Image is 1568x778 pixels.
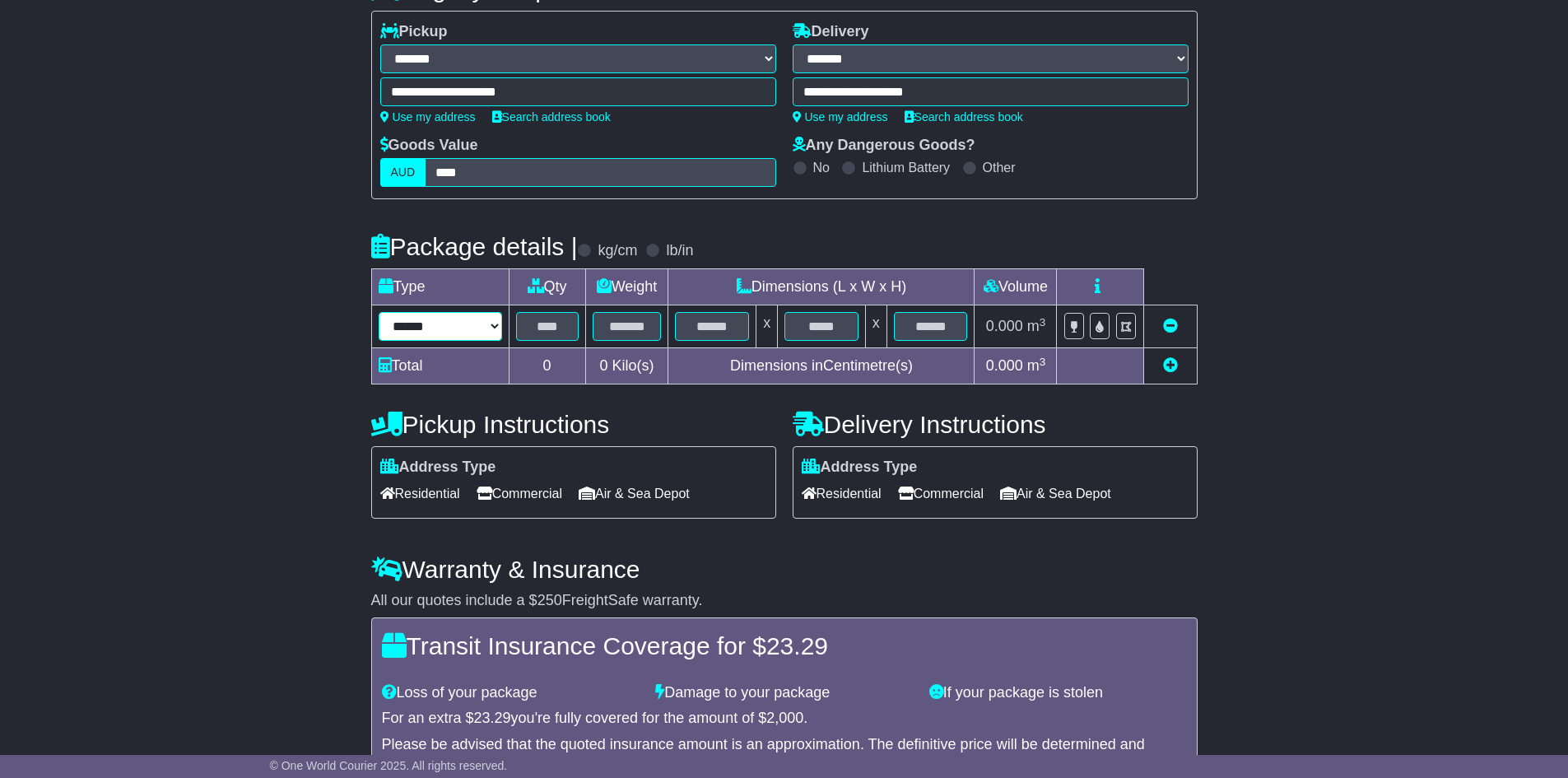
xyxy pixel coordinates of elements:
[898,481,984,506] span: Commercial
[371,411,776,438] h4: Pickup Instructions
[598,242,637,260] label: kg/cm
[975,269,1057,305] td: Volume
[371,592,1198,610] div: All our quotes include a $ FreightSafe warranty.
[983,160,1016,175] label: Other
[647,684,921,702] div: Damage to your package
[380,158,426,187] label: AUD
[371,556,1198,583] h4: Warranty & Insurance
[986,357,1023,374] span: 0.000
[862,160,950,175] label: Lithium Battery
[382,736,1187,771] div: Please be advised that the quoted insurance amount is an approximation. The definitive price will...
[579,481,690,506] span: Air & Sea Depot
[766,632,828,659] span: 23.29
[382,632,1187,659] h4: Transit Insurance Coverage for $
[585,348,668,384] td: Kilo(s)
[1000,481,1111,506] span: Air & Sea Depot
[509,269,585,305] td: Qty
[986,318,1023,334] span: 0.000
[668,269,975,305] td: Dimensions (L x W x H)
[1040,316,1046,328] sup: 3
[371,269,509,305] td: Type
[921,684,1195,702] div: If your package is stolen
[802,481,882,506] span: Residential
[756,305,778,348] td: x
[666,242,693,260] label: lb/in
[585,269,668,305] td: Weight
[793,23,869,41] label: Delivery
[374,684,648,702] div: Loss of your package
[865,305,886,348] td: x
[1163,357,1178,374] a: Add new item
[380,137,478,155] label: Goods Value
[793,411,1198,438] h4: Delivery Instructions
[382,710,1187,728] div: For an extra $ you're fully covered for the amount of $ .
[1040,356,1046,368] sup: 3
[1027,318,1046,334] span: m
[802,459,918,477] label: Address Type
[380,23,448,41] label: Pickup
[492,110,611,123] a: Search address book
[537,592,562,608] span: 250
[270,759,508,772] span: © One World Courier 2025. All rights reserved.
[905,110,1023,123] a: Search address book
[668,348,975,384] td: Dimensions in Centimetre(s)
[766,710,803,726] span: 2,000
[477,481,562,506] span: Commercial
[599,357,607,374] span: 0
[793,110,888,123] a: Use my address
[793,137,975,155] label: Any Dangerous Goods?
[371,233,578,260] h4: Package details |
[380,459,496,477] label: Address Type
[1163,318,1178,334] a: Remove this item
[813,160,830,175] label: No
[380,110,476,123] a: Use my address
[1027,357,1046,374] span: m
[380,481,460,506] span: Residential
[371,348,509,384] td: Total
[509,348,585,384] td: 0
[474,710,511,726] span: 23.29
